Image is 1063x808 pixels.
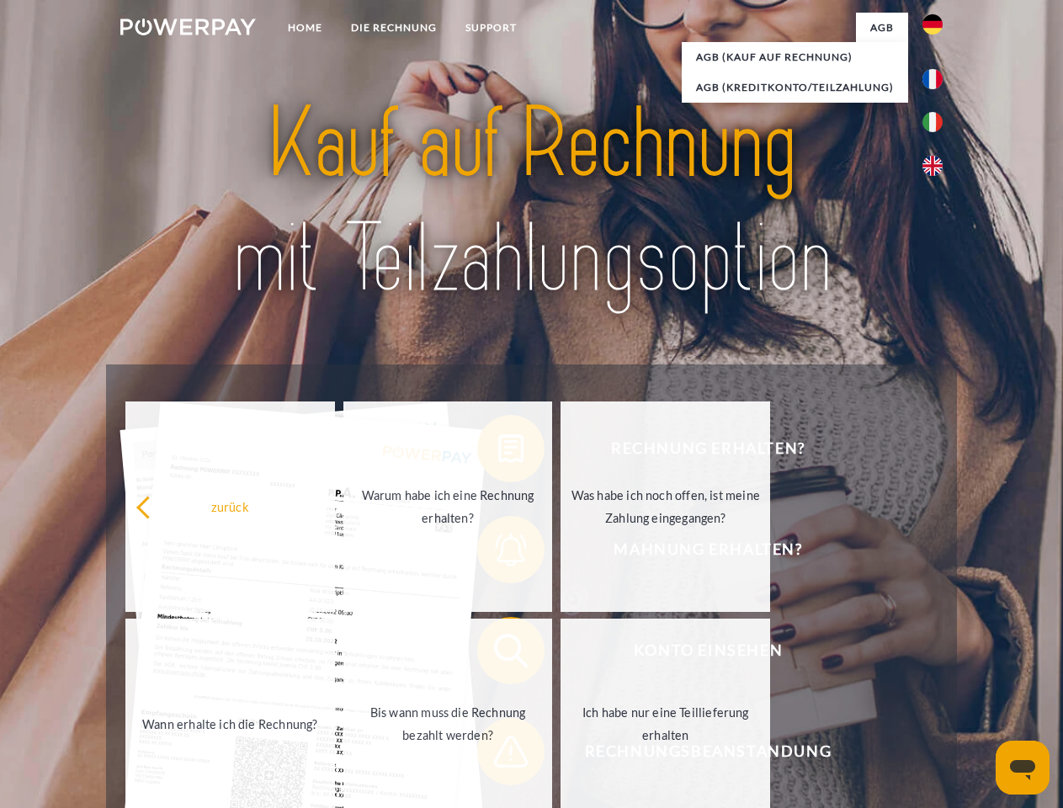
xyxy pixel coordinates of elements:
[922,112,943,132] img: it
[682,72,908,103] a: AGB (Kreditkonto/Teilzahlung)
[922,14,943,35] img: de
[136,495,325,518] div: zurück
[922,69,943,89] img: fr
[451,13,531,43] a: SUPPORT
[571,701,760,747] div: Ich habe nur eine Teillieferung erhalten
[682,42,908,72] a: AGB (Kauf auf Rechnung)
[996,741,1050,795] iframe: Schaltfläche zum Öffnen des Messaging-Fensters
[353,484,543,529] div: Warum habe ich eine Rechnung erhalten?
[120,19,256,35] img: logo-powerpay-white.svg
[337,13,451,43] a: DIE RECHNUNG
[274,13,337,43] a: Home
[856,13,908,43] a: agb
[161,81,902,322] img: title-powerpay_de.svg
[922,156,943,176] img: en
[571,484,760,529] div: Was habe ich noch offen, ist meine Zahlung eingegangen?
[353,701,543,747] div: Bis wann muss die Rechnung bezahlt werden?
[561,401,770,612] a: Was habe ich noch offen, ist meine Zahlung eingegangen?
[136,712,325,735] div: Wann erhalte ich die Rechnung?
